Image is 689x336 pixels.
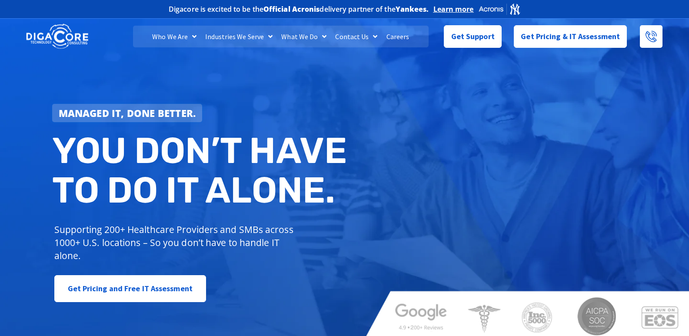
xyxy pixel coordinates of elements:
span: Get Support [451,28,495,45]
strong: Managed IT, done better. [59,106,196,120]
a: Get Pricing & IT Assessment [514,25,627,48]
nav: Menu [133,26,429,47]
a: Industries We Serve [201,26,277,47]
span: Get Pricing and Free IT Assessment [68,280,193,297]
img: DigaCore Technology Consulting [26,23,88,50]
a: Get Pricing and Free IT Assessment [54,275,206,302]
a: What We Do [277,26,331,47]
b: Official Acronis [263,4,320,14]
a: Contact Us [331,26,382,47]
a: Careers [382,26,414,47]
p: Supporting 200+ Healthcare Providers and SMBs across 1000+ U.S. locations – So you don’t have to ... [54,223,297,262]
img: Acronis [478,3,521,15]
a: Managed IT, done better. [52,104,203,122]
span: Get Pricing & IT Assessment [521,28,620,45]
b: Yankees. [396,4,429,14]
a: Learn more [433,5,474,13]
a: Who We Are [148,26,201,47]
h2: Digacore is excited to be the delivery partner of the [169,6,429,13]
a: Get Support [444,25,502,48]
h2: You don’t have to do IT alone. [52,131,351,210]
